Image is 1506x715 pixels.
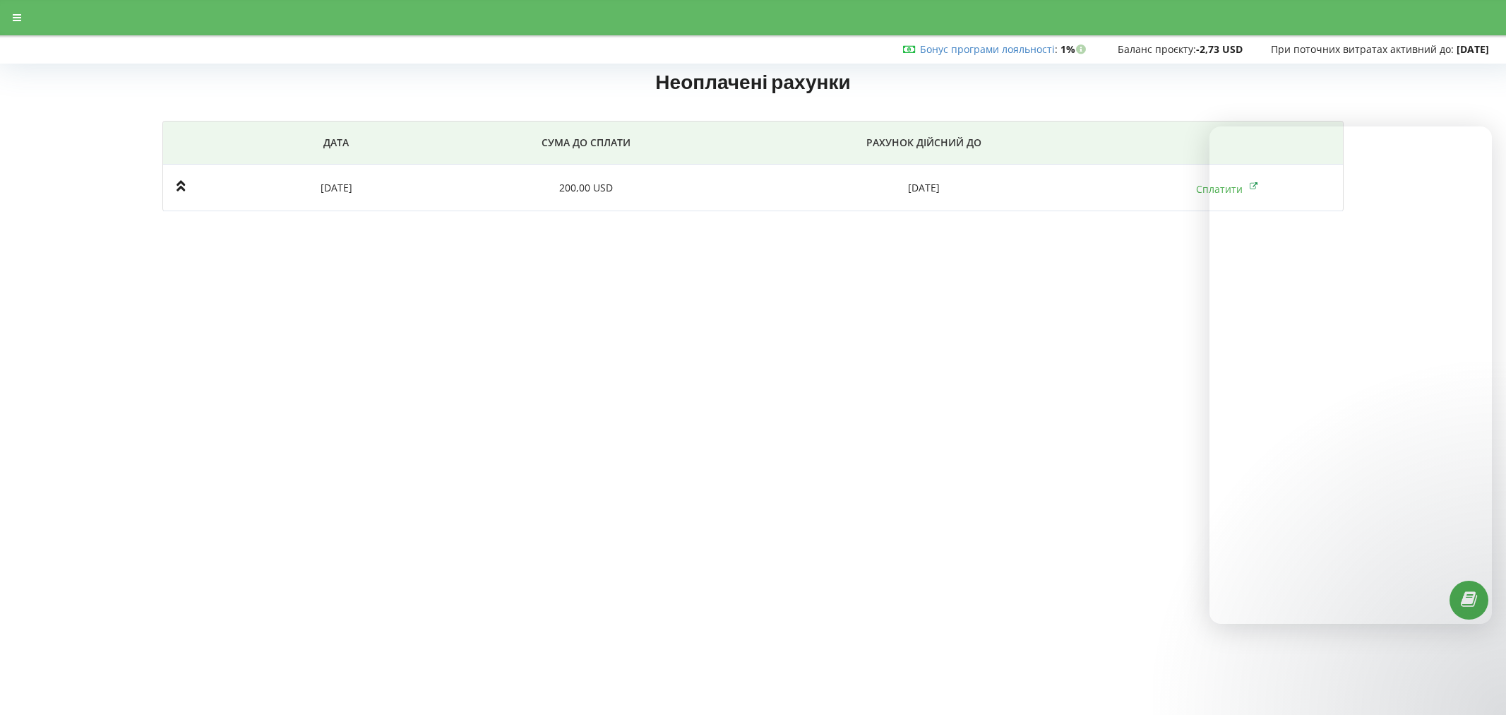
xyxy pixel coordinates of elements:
a: Сплатити [1196,182,1258,196]
td: [DATE] [237,165,435,211]
td: [DATE] [737,165,1111,211]
strong: 1% [1060,42,1089,56]
span: Баланс проєкту: [1118,42,1196,56]
a: Бонус програми лояльності [920,42,1055,56]
th: РАХУНОК ДІЙСНИЙ ДО [737,122,1111,165]
h1: Неоплачені рахунки [15,69,1491,101]
strong: [DATE] [1457,42,1489,56]
td: 200,00 USD [435,165,736,211]
strong: -2,73 USD [1196,42,1243,56]
iframe: Intercom live chat [1209,126,1492,624]
th: Дата [237,122,435,165]
span: : [920,42,1058,56]
span: При поточних витратах активний до: [1271,42,1454,56]
th: СУМА ДО СПЛАТИ [435,122,736,165]
iframe: Intercom live chat [1458,635,1492,669]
